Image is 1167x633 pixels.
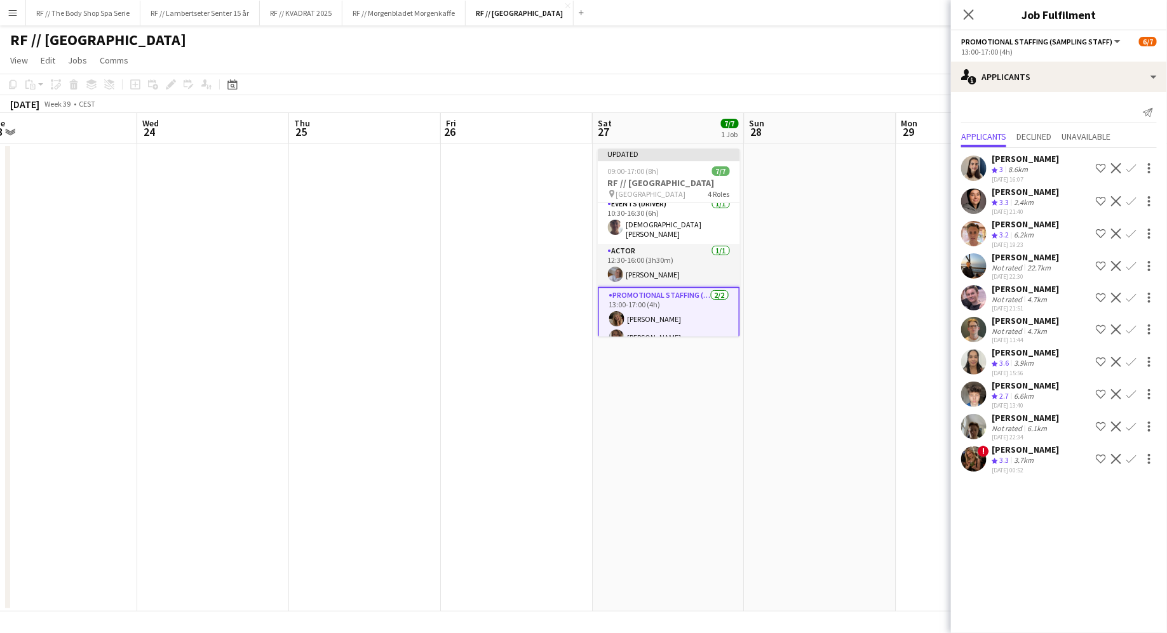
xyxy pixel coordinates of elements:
span: 7/7 [721,119,739,128]
button: RF // [GEOGRAPHIC_DATA] [466,1,574,25]
span: 3.3 [999,455,1009,465]
span: Sun [750,117,765,129]
app-job-card: Updated09:00-17:00 (8h)7/7RF // [GEOGRAPHIC_DATA] [GEOGRAPHIC_DATA]4 Roles[PERSON_NAME][PERSON_NA... [598,149,740,336]
div: [PERSON_NAME] [992,444,1059,455]
span: Week 39 [42,99,74,109]
div: [DATE] 11:44 [992,336,1059,344]
a: Jobs [63,52,92,69]
div: Not rated [992,295,1025,304]
h3: Job Fulfilment [951,6,1167,23]
span: Applicants [961,132,1006,141]
button: Promotional Staffing (Sampling Staff) [961,37,1123,46]
div: 3.7km [1011,455,1036,466]
div: [PERSON_NAME] [992,186,1059,197]
span: 27 [596,124,612,139]
div: Not rated [992,326,1025,336]
div: [DATE] 00:52 [992,466,1059,474]
div: [DATE] 15:56 [992,369,1059,377]
div: [PERSON_NAME] [992,347,1059,358]
span: Mon [901,117,918,129]
div: 6.2km [1011,230,1036,241]
span: ! [978,446,989,457]
app-card-role: Actor1/112:30-16:00 (3h30m)[PERSON_NAME] [598,244,740,287]
div: [DATE] 22:30 [992,272,1059,281]
span: 3 [999,164,1003,174]
span: 2.7 [999,391,1009,401]
div: [PERSON_NAME] [992,380,1059,391]
div: [PERSON_NAME] [992,153,1059,164]
h1: RF // [GEOGRAPHIC_DATA] [10,30,186,50]
span: 26 [444,124,456,139]
app-card-role: Events (Driver)1/110:30-16:30 (6h)[DEMOGRAPHIC_DATA][PERSON_NAME] [598,197,740,244]
div: 8.6km [1006,164,1030,175]
span: 6/7 [1139,37,1157,46]
a: Edit [36,52,60,69]
button: RF // KVADRAT 2025 [260,1,342,25]
a: Comms [95,52,133,69]
app-card-role: Promotional Staffing (Sampling Staff)2/213:00-17:00 (4h)[PERSON_NAME][PERSON_NAME] [598,287,740,351]
span: Unavailable [1062,132,1110,141]
div: Not rated [992,423,1025,433]
div: 13:00-17:00 (4h) [961,47,1157,57]
button: RF // Morgenbladet Morgenkaffe [342,1,466,25]
div: Not rated [992,263,1025,272]
div: 4.7km [1025,295,1049,304]
div: [PERSON_NAME] [992,412,1059,423]
div: [DATE] 13:40 [992,401,1059,410]
div: [PERSON_NAME] [992,218,1059,230]
span: Edit [41,55,55,66]
span: 3.6 [999,358,1009,368]
span: 7/7 [712,166,730,176]
h3: RF // [GEOGRAPHIC_DATA] [598,177,740,189]
span: 3.3 [999,197,1009,207]
div: [PERSON_NAME] [992,315,1059,326]
span: Declined [1016,132,1051,141]
span: View [10,55,28,66]
div: [DATE] 16:07 [992,175,1059,183]
span: 25 [292,124,310,139]
div: [DATE] 21:40 [992,208,1059,216]
div: [PERSON_NAME] [992,251,1059,263]
a: View [5,52,33,69]
span: Thu [294,117,310,129]
button: RF // The Body Shop Spa Serie [26,1,140,25]
div: 4.7km [1025,326,1049,336]
div: CEST [79,99,95,109]
div: [DATE] [10,98,39,110]
div: [DATE] 22:34 [992,433,1059,441]
span: [GEOGRAPHIC_DATA] [616,189,686,199]
span: 29 [900,124,918,139]
button: RF // Lambertseter Senter 15 år [140,1,260,25]
span: 28 [748,124,765,139]
div: 2.4km [1011,197,1036,208]
div: Updated [598,149,740,159]
div: [DATE] 21:51 [992,304,1059,312]
div: 6.6km [1011,391,1036,402]
span: 24 [140,124,159,139]
span: 3.2 [999,230,1009,239]
div: 22.7km [1025,263,1053,272]
span: Sat [598,117,612,129]
div: 1 Job [722,130,738,139]
div: Applicants [951,62,1167,92]
div: [PERSON_NAME] [992,283,1059,295]
div: 6.1km [1025,423,1049,433]
span: Jobs [68,55,87,66]
span: 4 Roles [708,189,730,199]
span: Comms [100,55,128,66]
span: Wed [142,117,159,129]
div: 3.9km [1011,358,1036,369]
span: Promotional Staffing (Sampling Staff) [961,37,1112,46]
span: Fri [446,117,456,129]
span: 09:00-17:00 (8h) [608,166,659,176]
div: [DATE] 19:23 [992,241,1059,249]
